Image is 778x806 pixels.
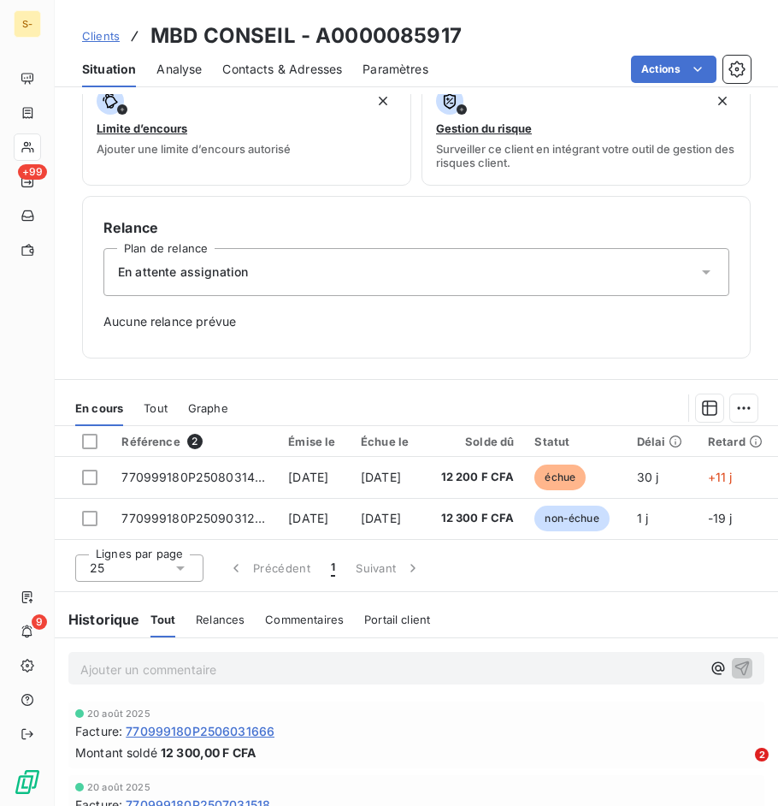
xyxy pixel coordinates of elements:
span: 770999180P2508031424 [121,470,270,484]
div: Retard [708,435,768,448]
span: 770999180P2509031231 [121,511,268,525]
span: En cours [75,401,123,415]
span: Montant soldé [75,744,157,762]
h3: MBD CONSEIL - A0000085917 [150,21,462,51]
span: Graphe [188,401,228,415]
span: Paramètres [362,61,428,78]
button: Limite d’encoursAjouter une limite d’encours autorisé [82,76,411,186]
span: Contacts & Adresses [222,61,342,78]
span: Tout [144,401,168,415]
div: S- [14,10,41,38]
span: [DATE] [288,511,328,525]
span: Relances [196,613,245,626]
span: 2 [755,748,769,762]
span: 12 300,00 F CFA [161,744,256,762]
iframe: Intercom live chat [720,748,761,789]
button: Précédent [217,550,321,586]
div: Référence [121,434,268,449]
span: 12 200 F CFA [434,469,515,486]
button: 1 [321,550,345,586]
span: [DATE] [361,470,401,484]
span: 30 j [637,470,659,484]
span: 1 j [637,511,648,525]
span: 9 [32,614,47,630]
span: 2 [187,434,203,449]
span: [DATE] [288,470,328,484]
a: Clients [82,27,120,44]
span: Surveiller ce client en intégrant votre outil de gestion des risques client. [436,142,736,169]
span: 1 [331,560,335,577]
span: +11 j [708,470,733,484]
span: Facture : [75,722,122,740]
span: 20 août 2025 [87,782,150,792]
h6: Relance [103,217,729,238]
div: Solde dû [434,435,515,448]
span: +99 [18,164,47,180]
span: Ajouter une limite d’encours autorisé [97,142,291,156]
span: Gestion du risque [436,121,532,135]
span: En attente assignation [118,264,248,281]
span: non-échue [534,506,609,531]
span: Situation [82,61,136,78]
span: Analyse [156,61,202,78]
span: Tout [150,613,176,626]
div: Statut [534,435,616,448]
span: -19 j [708,511,733,525]
button: Suivant [345,550,432,586]
div: Échue le [361,435,414,448]
span: Clients [82,29,120,43]
span: 770999180P2506031666 [126,722,274,740]
span: Limite d’encours [97,121,187,135]
button: Actions [631,56,716,83]
span: [DATE] [361,511,401,525]
span: Aucune relance prévue [103,313,729,330]
img: Logo LeanPay [14,768,41,796]
span: 20 août 2025 [87,708,150,719]
span: 25 [90,560,104,577]
span: échue [534,465,586,490]
span: Portail client [364,613,430,626]
button: Gestion du risqueSurveiller ce client en intégrant votre outil de gestion des risques client. [421,76,751,186]
h6: Historique [55,609,140,630]
div: Émise le [288,435,340,448]
span: Commentaires [265,613,344,626]
span: 12 300 F CFA [434,510,515,527]
div: Délai [637,435,687,448]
